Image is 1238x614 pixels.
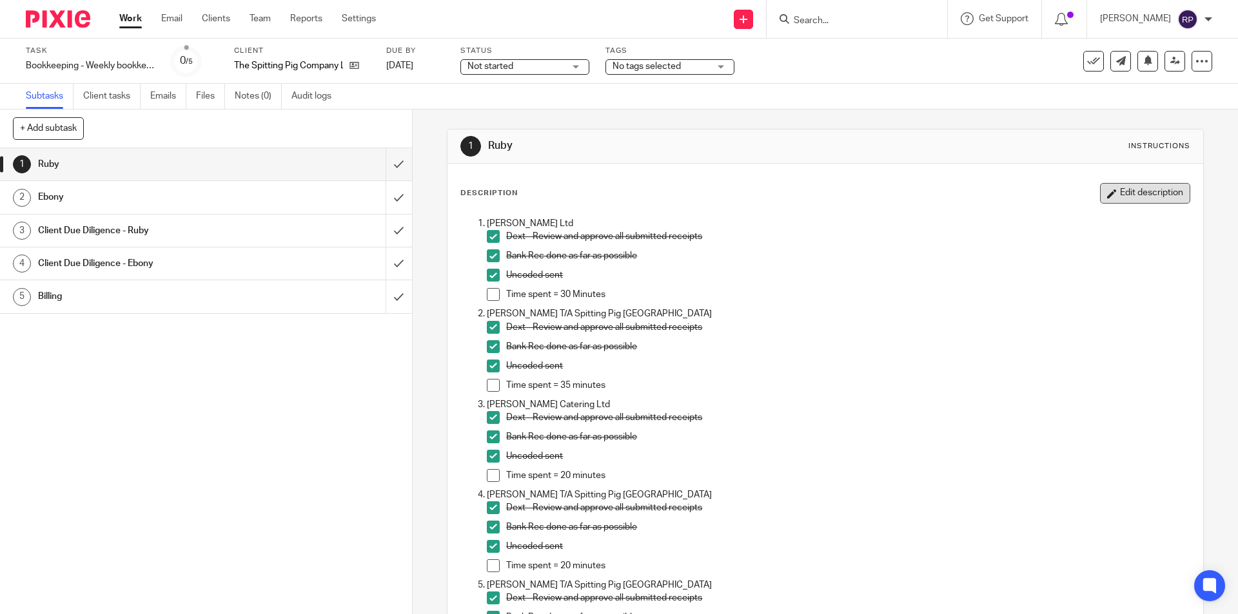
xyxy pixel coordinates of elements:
[487,579,1189,591] p: [PERSON_NAME] T/A Spitting Pig [GEOGRAPHIC_DATA]
[386,61,413,70] span: [DATE]
[342,12,376,25] a: Settings
[250,12,271,25] a: Team
[290,12,322,25] a: Reports
[1128,141,1190,151] div: Instructions
[291,84,341,109] a: Audit logs
[506,521,1189,533] p: Bank Rec done as far as possible
[38,221,261,240] h1: Client Due Diligence - Ruby
[979,14,1028,23] span: Get Support
[13,117,84,139] button: + Add subtask
[506,230,1189,243] p: Dext - Review and approve all submitted receipts
[506,379,1189,392] p: Time spent = 35 minutes
[506,411,1189,424] p: Dext - Review and approve all submitted receipts
[26,84,74,109] a: Subtasks
[506,340,1189,353] p: Bank Rec done as far as possible
[38,254,261,273] h1: Client Due Diligence - Ebony
[1177,9,1198,30] img: svg%3E
[13,288,31,306] div: 5
[467,62,513,71] span: Not started
[38,287,261,306] h1: Billing
[506,269,1189,282] p: Uncoded sent
[83,84,141,109] a: Client tasks
[487,488,1189,501] p: [PERSON_NAME] T/A Spitting Pig [GEOGRAPHIC_DATA]
[196,84,225,109] a: Files
[13,222,31,240] div: 3
[235,84,282,109] a: Notes (0)
[487,398,1189,411] p: [PERSON_NAME] Catering Ltd
[386,46,444,56] label: Due by
[38,155,261,174] h1: Ruby
[506,540,1189,553] p: Uncoded sent
[26,46,155,56] label: Task
[119,12,142,25] a: Work
[488,139,853,153] h1: Ruby
[506,591,1189,604] p: Dext - Review and approve all submitted receipts
[506,249,1189,262] p: Bank Rec done as far as possible
[506,288,1189,301] p: Time spent = 30 Minutes
[460,136,481,157] div: 1
[1100,12,1171,25] p: [PERSON_NAME]
[180,53,193,68] div: 0
[487,307,1189,320] p: [PERSON_NAME] T/A Spitting Pig [GEOGRAPHIC_DATA]
[487,217,1189,230] p: [PERSON_NAME] Ltd
[13,254,31,273] div: 4
[605,46,734,56] label: Tags
[506,430,1189,443] p: Bank Rec done as far as possible
[460,46,589,56] label: Status
[234,46,370,56] label: Client
[1100,183,1190,204] button: Edit description
[506,321,1189,334] p: Dext - Review and approve all submitted receipts
[26,10,90,28] img: Pixie
[506,559,1189,572] p: Time spent = 20 minutes
[506,450,1189,463] p: Uncoded sent
[202,12,230,25] a: Clients
[26,59,155,72] div: Bookkeeping - Weekly bookkeeping SP group
[13,189,31,207] div: 2
[38,187,261,207] h1: Ebony
[613,62,681,71] span: No tags selected
[792,15,909,27] input: Search
[150,84,186,109] a: Emails
[13,155,31,173] div: 1
[506,501,1189,514] p: Dext - Review and approve all submitted receipts
[506,360,1189,372] p: Uncoded sent
[186,58,193,65] small: /5
[460,188,518,198] p: Description
[506,469,1189,482] p: Time spent = 20 minutes
[234,59,343,72] p: The Spitting Pig Company Ltd
[161,12,182,25] a: Email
